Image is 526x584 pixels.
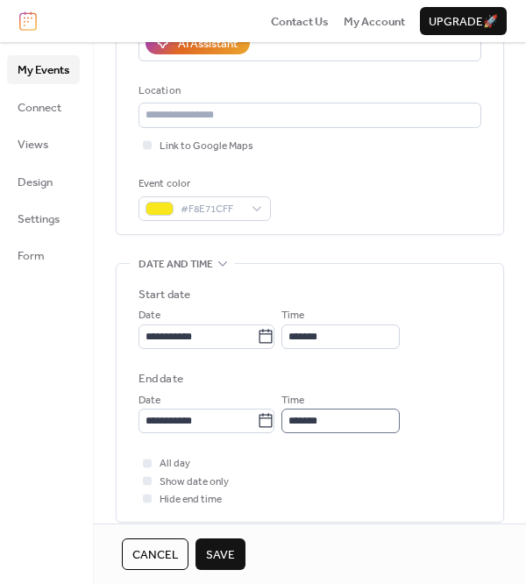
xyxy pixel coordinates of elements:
button: Cancel [122,538,188,570]
div: Start date [139,286,190,303]
span: Settings [18,210,60,228]
a: Views [7,130,80,158]
span: Save [206,546,235,564]
div: End date [139,370,183,388]
button: Upgrade🚀 [420,7,507,35]
a: Form [7,241,80,269]
span: Time [281,307,304,324]
span: Design [18,174,53,191]
span: Show date only [160,474,229,491]
span: Views [18,136,48,153]
span: Form [18,247,45,265]
span: Connect [18,99,61,117]
a: Connect [7,93,80,121]
span: Date [139,392,160,410]
div: AI Assistant [178,35,238,53]
button: Save [195,538,245,570]
span: My Account [344,13,405,31]
span: Contact Us [271,13,329,31]
img: logo [19,11,37,31]
span: Date and time [139,256,213,274]
span: Upgrade 🚀 [429,13,498,31]
span: All day [160,455,190,473]
span: Time [281,392,304,410]
a: Contact Us [271,12,329,30]
a: My Events [7,55,80,83]
span: Hide end time [160,491,222,509]
button: AI Assistant [146,32,250,54]
a: Design [7,167,80,196]
span: Link to Google Maps [160,138,253,155]
span: #F8E71CFF [181,201,243,218]
a: My Account [344,12,405,30]
span: My Events [18,61,69,79]
div: Location [139,82,478,100]
a: Settings [7,204,80,232]
span: Cancel [132,546,178,564]
span: Date [139,307,160,324]
div: Event color [139,175,267,193]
